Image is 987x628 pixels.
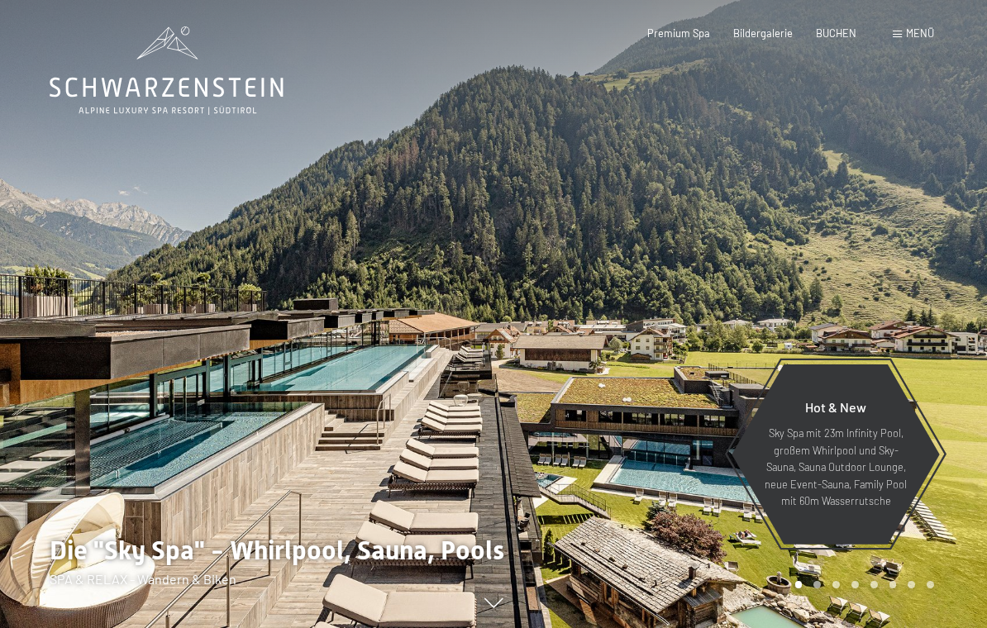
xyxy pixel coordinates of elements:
[906,26,934,40] span: Menü
[795,581,803,588] div: Carousel Page 1 (Current Slide)
[647,26,710,40] a: Premium Spa
[832,581,840,588] div: Carousel Page 3
[731,364,941,545] a: Hot & New Sky Spa mit 23m Infinity Pool, großem Whirlpool und Sky-Sauna, Sauna Outdoor Lounge, ne...
[851,581,859,588] div: Carousel Page 4
[789,581,934,588] div: Carousel Pagination
[733,26,793,40] a: Bildergalerie
[870,581,878,588] div: Carousel Page 5
[889,581,897,588] div: Carousel Page 6
[764,425,908,509] p: Sky Spa mit 23m Infinity Pool, großem Whirlpool und Sky-Sauna, Sauna Outdoor Lounge, neue Event-S...
[908,581,915,588] div: Carousel Page 7
[816,26,856,40] a: BUCHEN
[927,581,934,588] div: Carousel Page 8
[805,399,866,415] span: Hot & New
[813,581,821,588] div: Carousel Page 2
